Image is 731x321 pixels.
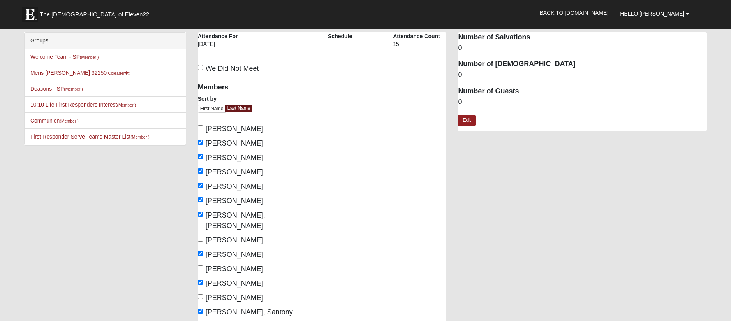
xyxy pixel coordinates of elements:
a: Edit [458,115,476,126]
input: [PERSON_NAME] [198,125,203,130]
label: Attendance Count [393,32,440,40]
span: The [DEMOGRAPHIC_DATA] of Eleven22 [40,11,149,18]
a: First Responder Serve Teams Master List(Member ) [30,133,150,140]
a: 10:10 Life First Responders Interest(Member ) [30,102,136,108]
label: Sort by [198,95,217,103]
dd: 0 [458,43,707,53]
span: [PERSON_NAME], [PERSON_NAME] [206,211,265,230]
a: First Name [198,105,226,113]
div: [DATE] [198,40,251,53]
input: We Did Not Meet [198,65,203,70]
a: Page Properties (Alt+P) [712,307,726,319]
span: [PERSON_NAME] [206,139,263,147]
a: Web cache enabled [172,310,176,319]
small: (Member ) [60,119,78,123]
a: Welcome Team - SP(Member ) [30,54,99,60]
span: [PERSON_NAME] [206,182,263,190]
input: [PERSON_NAME] [198,280,203,285]
span: [PERSON_NAME] [206,251,263,258]
a: Back to [DOMAIN_NAME] [534,3,614,23]
input: [PERSON_NAME] [198,140,203,145]
span: [PERSON_NAME] [206,197,263,205]
small: (Member ) [117,103,136,107]
a: Mens [PERSON_NAME] 32250(Coleader) [30,70,130,76]
span: [PERSON_NAME] [206,125,263,133]
input: [PERSON_NAME] [198,265,203,270]
img: Eleven22 logo [22,7,38,22]
input: [PERSON_NAME], [PERSON_NAME] [198,212,203,217]
span: ViewState Size: 19 KB [63,312,115,319]
span: HTML Size: 110 KB [121,312,166,319]
small: (Coleader ) [107,71,130,75]
label: Schedule [328,32,352,40]
span: [PERSON_NAME] [206,294,263,302]
small: (Member ) [80,55,99,60]
span: Hello [PERSON_NAME] [620,11,684,17]
input: [PERSON_NAME] [198,154,203,159]
dt: Number of Salvations [458,32,707,42]
input: [PERSON_NAME] [198,168,203,174]
input: [PERSON_NAME] [198,237,203,242]
span: [PERSON_NAME] [206,154,263,161]
a: The [DEMOGRAPHIC_DATA] of Eleven22 [18,3,174,22]
span: We Did Not Meet [206,65,259,72]
small: (Member ) [130,135,149,139]
dt: Number of Guests [458,86,707,96]
dd: 0 [458,97,707,107]
input: [PERSON_NAME] [198,197,203,202]
a: Communion(Member ) [30,118,79,124]
div: Groups [25,33,186,49]
span: [PERSON_NAME] [206,279,263,287]
span: [PERSON_NAME] [206,168,263,176]
span: [PERSON_NAME] [206,265,263,273]
dt: Number of [DEMOGRAPHIC_DATA] [458,59,707,69]
small: (Member ) [64,87,83,91]
label: Attendance For [198,32,238,40]
a: Deacons - SP(Member ) [30,86,83,92]
input: [PERSON_NAME] [198,294,203,299]
a: Last Name [225,105,252,112]
input: [PERSON_NAME] [198,183,203,188]
h4: Members [198,83,316,92]
dd: 0 [458,70,707,80]
a: Page Load Time: 0.75s [7,312,55,318]
div: 15 [393,40,446,53]
span: [PERSON_NAME] [206,236,263,244]
input: [PERSON_NAME] [198,251,203,256]
a: Hello [PERSON_NAME] [614,4,695,23]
